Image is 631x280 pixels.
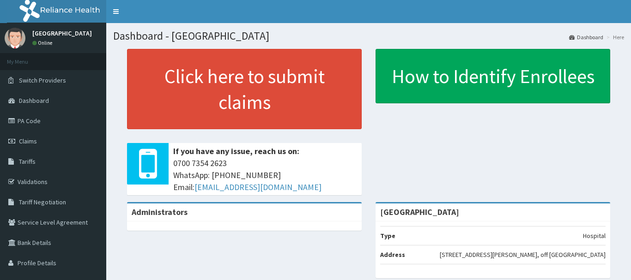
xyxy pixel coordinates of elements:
span: Dashboard [19,96,49,105]
p: [GEOGRAPHIC_DATA] [32,30,92,36]
span: 0700 7354 2623 WhatsApp: [PHONE_NUMBER] Email: [173,157,357,193]
b: Type [380,232,395,240]
b: Address [380,250,405,259]
span: Switch Providers [19,76,66,84]
a: Dashboard [569,33,603,41]
a: Online [32,40,55,46]
b: If you have any issue, reach us on: [173,146,299,156]
h1: Dashboard - [GEOGRAPHIC_DATA] [113,30,624,42]
a: Click here to submit claims [127,49,362,129]
span: Tariffs [19,157,36,166]
b: Administrators [132,207,188,217]
span: Claims [19,137,37,145]
li: Here [604,33,624,41]
span: Tariff Negotiation [19,198,66,206]
strong: [GEOGRAPHIC_DATA] [380,207,459,217]
img: User Image [5,28,25,48]
p: [STREET_ADDRESS][PERSON_NAME], off [GEOGRAPHIC_DATA] [440,250,606,259]
a: How to Identify Enrollees [376,49,610,103]
p: Hospital [583,231,606,240]
a: [EMAIL_ADDRESS][DOMAIN_NAME] [194,182,322,192]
